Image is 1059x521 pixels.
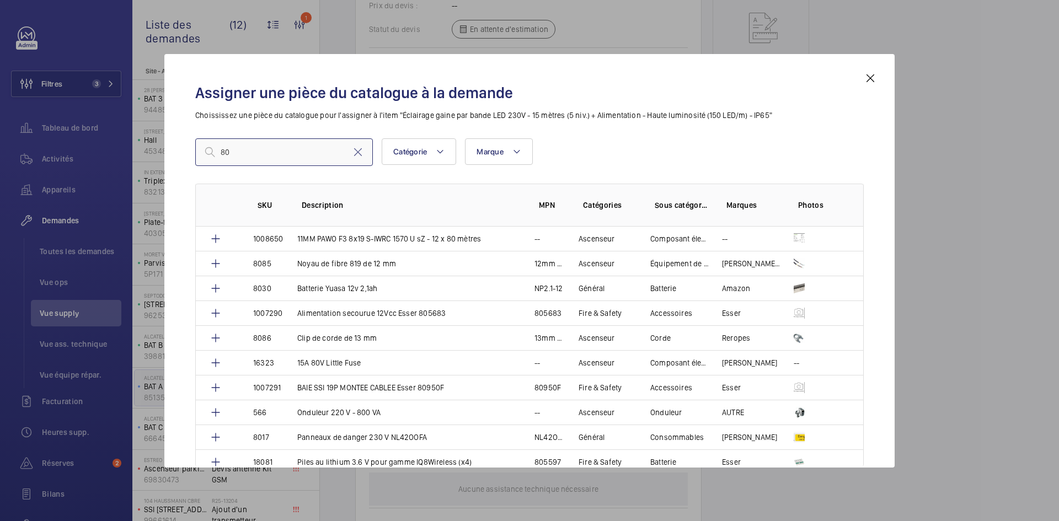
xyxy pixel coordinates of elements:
[534,283,563,294] p: NP2.1-12
[477,147,504,156] span: Marque
[794,357,799,368] p: --
[253,283,271,294] p: 8030
[722,332,750,343] p: Reropes
[579,357,615,368] p: Ascenseur
[583,200,637,211] p: Catégories
[253,382,281,393] p: 1007291
[539,200,565,211] p: MPN
[655,200,709,211] p: Sous catégories
[579,432,605,443] p: Général
[650,382,692,393] p: Accessoires
[794,456,805,468] img: tteingdKdH6rrEceNf__KfmEOVXgTjq2fOVDmqgILe1zANLj.jpeg
[297,283,377,294] p: Batterie Yuasa 12v 2,1ah
[297,233,481,244] p: 11MM PAWO F3 8x19 S-IWRC 1570 U sZ - 12 x 80 mètres
[297,308,446,319] p: Alimentation secourue 12Vcc Esser 805683
[382,138,456,165] button: Catégorie
[534,407,540,418] p: --
[650,407,682,418] p: Onduleur
[579,332,615,343] p: Ascenseur
[253,308,282,319] p: 1007290
[253,258,271,269] p: 8085
[794,308,805,319] img: mgKNnLUo32YisrdXDPXwnmHuC0uVg7sd9j77u0g5nYnLw-oI.png
[794,332,805,343] img: 1Z_WhIJV0sVX6TqbNlVceOF7sQvZnAjlrD6VD1fnIyoJ1dzH.png
[393,147,427,156] span: Catégorie
[297,258,396,269] p: Noyau de fibre 819 de 12 mm
[534,382,561,393] p: 80950F
[195,83,864,103] h2: Assigner une pièce du catalogue à la demande
[534,357,540,368] p: --
[650,332,671,343] p: Corde
[253,456,272,468] p: 18081
[534,332,565,343] p: 13mm Rope Clips
[297,432,427,443] p: Panneaux de danger 230 V NL42OOFA
[650,432,704,443] p: Consommables
[302,200,521,211] p: Description
[579,407,615,418] p: Ascenseur
[794,258,805,269] img: n8Wf4hsCRCaG0tRKZGdugfCUF6O0QiF4Fc0XW1KLE-3B0boJ.png
[253,357,274,368] p: 16323
[722,382,741,393] p: Esser
[579,258,615,269] p: Ascenseur
[722,357,777,368] p: [PERSON_NAME]
[195,110,864,121] p: Choississez une pièce du catalogue pour l'assigner à l'item "Éclairage gaine par bande LED 230V -...
[579,382,622,393] p: Fire & Safety
[534,308,561,319] p: 805683
[579,308,622,319] p: Fire & Safety
[253,407,267,418] p: 566
[579,456,622,468] p: Fire & Safety
[253,432,269,443] p: 8017
[297,332,377,343] p: Clip de corde de 13 mm
[722,407,744,418] p: AUTRE
[579,283,605,294] p: Général
[722,432,777,443] p: [PERSON_NAME]
[297,382,444,393] p: BAIE SSI 19P MONTEE CABLEE Esser 80950F
[579,233,615,244] p: Ascenseur
[794,382,805,393] img: mgKNnLUo32YisrdXDPXwnmHuC0uVg7sd9j77u0g5nYnLw-oI.png
[794,432,805,443] img: EwYe-23aEGzlylQhMEcCTekLmZ1-0AaO1DEHasPa_QHvSHLj.png
[794,283,805,294] img: pNwzoiIpuDxvDIlXKMBHVOIH_tW2dueTwNZVPJ2ZXUjQb55D.png
[794,407,805,418] img: TPu-fkKhBXNXG_yL8mu0iTym7bG9oIEVWy6a1uR9RkvjAwfi.jpeg
[258,200,284,211] p: SKU
[794,233,805,244] img: cU5PYbRb6UGIErtbeFZC7ed_uU3I6MyaCZ-vOFwX4QihzGds.png
[534,258,565,269] p: 12mm 819 Fibre Core
[297,456,472,468] p: Piles au lithium 3.6 V pour gamme IQ8Wireless (x4)
[650,456,676,468] p: Batterie
[798,200,841,211] p: Photos
[534,456,561,468] p: 805597
[465,138,533,165] button: Marque
[726,200,780,211] p: Marques
[297,407,381,418] p: Onduleur 220 V - 800 VA
[722,258,780,269] p: [PERSON_NAME] Group
[253,233,283,244] p: 1008650
[650,258,709,269] p: Équipement de porte
[722,456,741,468] p: Esser
[722,283,750,294] p: Amazon
[722,233,728,244] p: --
[253,332,271,343] p: 8086
[650,357,709,368] p: Composant électrique
[195,138,373,166] input: Find a part
[650,308,692,319] p: Accessoires
[650,283,676,294] p: Batterie
[650,233,709,244] p: Composant électrique
[722,308,741,319] p: Esser
[534,233,540,244] p: --
[297,357,361,368] p: 15A 80V Little Fuse
[534,432,565,443] p: NL42OOFA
